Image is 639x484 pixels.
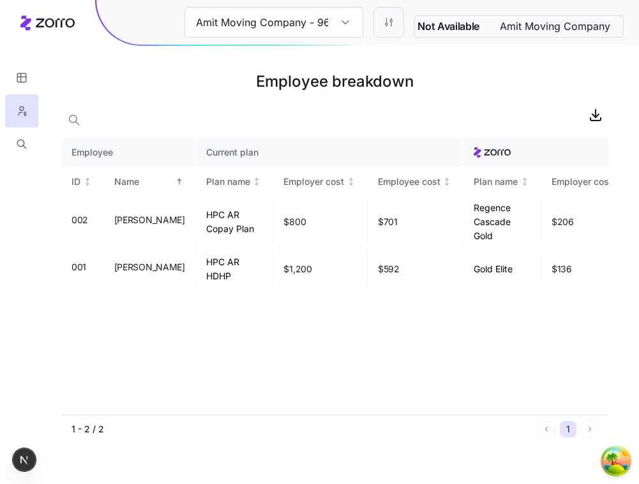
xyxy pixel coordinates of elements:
[71,214,88,226] span: 002
[347,177,356,186] div: Not sorted
[273,167,368,196] th: Employer costNot sorted
[196,196,274,248] td: HPC AR Copay Plan
[71,175,80,189] div: ID
[71,261,86,274] span: 001
[417,18,479,34] span: Not Available
[560,421,576,437] button: 1
[252,177,261,186] div: Not sorted
[463,196,541,248] td: Regence Cascade Gold
[373,7,404,38] button: Settings
[463,248,541,290] td: Gold Elite
[283,263,312,275] span: $1,200
[175,177,184,186] div: Sorted ascending
[582,421,598,437] button: Next page
[283,216,306,228] span: $800
[368,167,464,196] th: Employee costNot sorted
[196,248,274,290] td: HPC AR HDHP
[83,177,92,186] div: Not sorted
[206,175,250,189] div: Plan name
[114,175,173,189] div: Name
[541,167,636,196] th: Employer costNot sorted
[196,138,464,167] th: Current plan
[378,263,400,275] span: $592
[114,214,185,226] span: [PERSON_NAME]
[474,175,518,189] div: Plan name
[603,448,629,474] button: Open Tanstack query devtools
[490,18,620,34] span: Amit Moving Company
[61,138,196,167] th: Employee
[552,216,574,228] span: $206
[538,421,555,437] button: Previous page
[520,177,529,186] div: Not sorted
[552,175,612,189] div: Employer cost
[71,423,533,436] div: 1 - 2 / 2
[114,261,185,274] span: [PERSON_NAME]
[378,175,440,189] div: Employee cost
[283,175,344,189] div: Employer cost
[61,167,104,196] th: IDNot sorted
[442,177,451,186] div: Not sorted
[463,167,541,196] th: Plan nameNot sorted
[61,66,608,97] h1: Employee breakdown
[104,167,196,196] th: NameSorted ascending
[378,216,398,228] span: $701
[196,167,274,196] th: Plan nameNot sorted
[552,263,572,275] span: $136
